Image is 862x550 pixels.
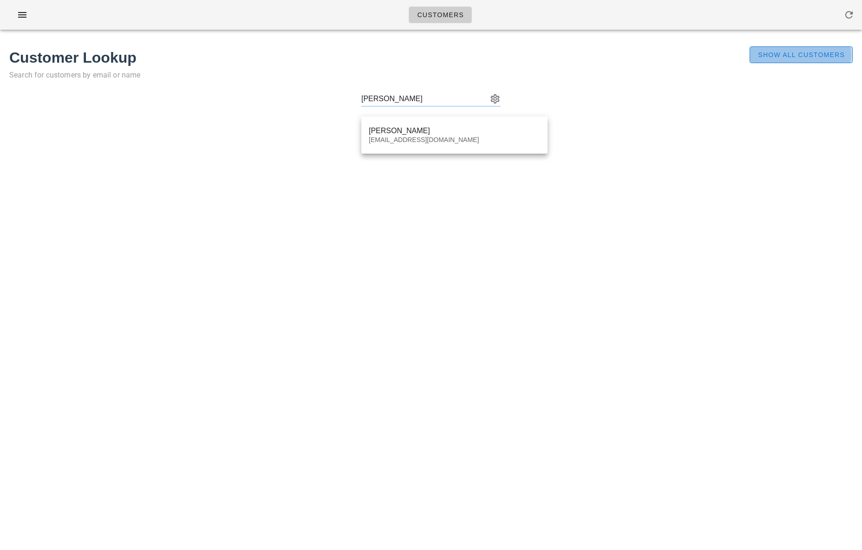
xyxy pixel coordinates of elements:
[758,51,845,58] span: Show All Customers
[369,136,540,144] div: [EMAIL_ADDRESS][DOMAIN_NAME]
[417,11,464,19] span: Customers
[369,126,540,135] div: [PERSON_NAME]
[409,6,472,23] a: Customers
[490,93,501,104] button: appended action
[9,69,710,82] p: Search for customers by email or name
[9,46,710,69] h1: Customer Lookup
[750,46,853,63] button: Show All Customers
[361,91,488,106] input: Search by email or name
